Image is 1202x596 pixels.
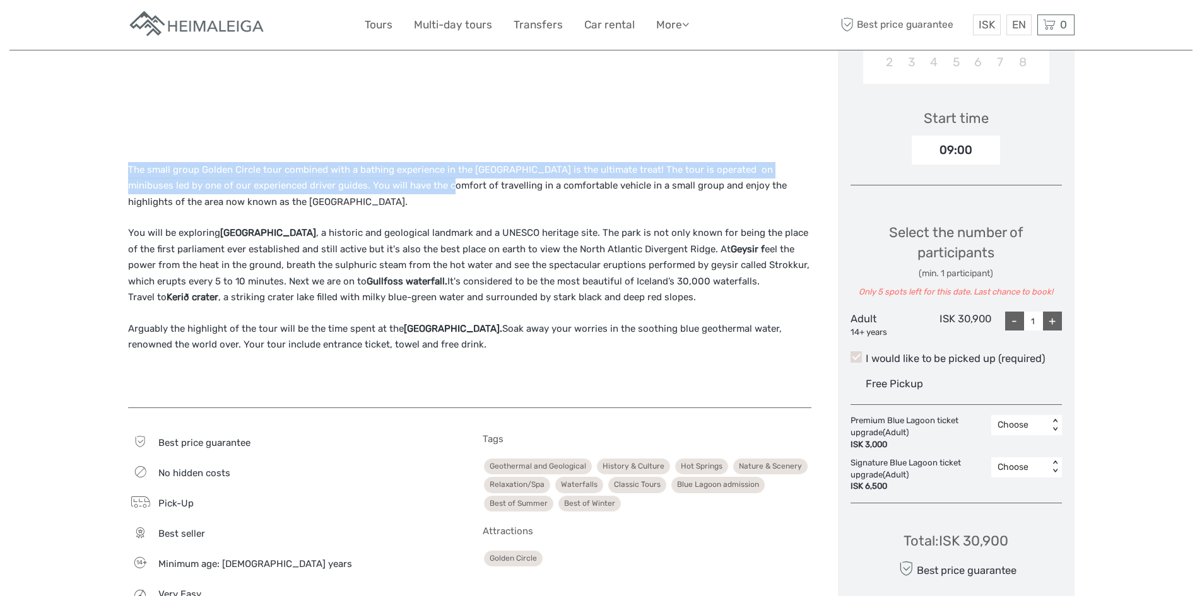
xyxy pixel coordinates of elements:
span: ISK [979,18,995,31]
span: Best seller [158,528,205,539]
a: Geothermal and Geological [484,459,592,474]
a: Waterfalls [555,477,603,493]
div: EN [1006,15,1032,35]
p: Arguably the highlight of the tour will be the time spent at the Soak away your worries in the so... [128,321,811,353]
a: Nature & Scenery [733,459,808,474]
div: Choose Wednesday, November 5th, 2025 [945,52,967,73]
div: Adult [851,312,921,338]
div: < > [1049,419,1060,432]
img: Apartments in Reykjavik [128,9,267,40]
strong: Geysir f [731,243,765,255]
span: Best price guarantee [158,437,250,448]
div: ISK 3,000 [851,439,985,451]
p: We're away right now. Please check back later! [18,22,143,32]
a: Golden Circle [484,551,543,566]
button: Open LiveChat chat widget [145,20,160,35]
div: - [1005,312,1024,330]
div: Only 5 spots left for this date. Last chance to book! [851,286,1062,298]
div: (min. 1 participant) [851,267,1062,280]
a: Blue Lagoon admission [671,477,765,493]
div: ISK 6,500 [851,481,985,493]
span: No hidden costs [158,467,230,479]
span: Minimum age: [DEMOGRAPHIC_DATA] years [158,558,352,570]
div: Select the number of participants [851,223,1062,298]
h5: Attractions [483,525,811,537]
a: More [656,16,689,34]
div: 14+ years [851,327,921,339]
div: 09:00 [912,136,1000,165]
div: Total : ISK 30,900 [904,531,1008,551]
a: Best of Summer [484,496,553,511]
a: Tours [365,16,392,34]
div: Start time [924,108,989,128]
div: Choose Tuesday, November 4th, 2025 [922,52,945,73]
div: ISK 30,900 [921,312,991,338]
div: Signature Blue Lagoon ticket upgrade (Adult) [851,457,991,493]
div: Best price guarantee [895,558,1016,580]
a: Hot Springs [675,459,728,474]
span: Best price guarantee [838,15,970,35]
span: Pick-Up [158,498,194,509]
div: Premium Blue Lagoon ticket upgrade (Adult) [851,415,991,451]
strong: Gullfoss waterfall. [367,276,447,287]
p: The small group Golden Circle tour combined with a bathing experience in the [GEOGRAPHIC_DATA] is... [128,162,811,211]
strong: [GEOGRAPHIC_DATA]. [404,323,502,334]
div: Choose [998,461,1042,474]
div: Choose Monday, November 3rd, 2025 [900,52,922,73]
a: History & Culture [597,459,670,474]
label: I would like to be picked up (required) [851,351,1062,366]
div: Choose Sunday, November 2nd, 2025 [878,52,900,73]
span: 14 [130,558,148,567]
a: Transfers [514,16,563,34]
span: Free Pickup [866,378,923,390]
div: Choose Thursday, November 6th, 2025 [967,52,989,73]
div: Choose [998,419,1042,431]
a: Multi-day tours [414,16,492,34]
h5: Tags [483,433,811,445]
div: + [1043,312,1062,330]
a: Best of Winter [558,496,621,511]
strong: [GEOGRAPHIC_DATA] [220,227,316,238]
div: Choose Friday, November 7th, 2025 [989,52,1011,73]
a: Car rental [584,16,635,34]
div: < > [1049,460,1060,474]
p: You will be exploring , a historic and geological landmark and a UNESCO heritage site. The park i... [128,225,811,306]
span: 0 [1058,18,1069,31]
strong: Kerið crater [167,291,218,303]
a: Classic Tours [608,477,666,493]
a: Relaxation/Spa [484,477,550,493]
div: Choose Saturday, November 8th, 2025 [1011,52,1034,73]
